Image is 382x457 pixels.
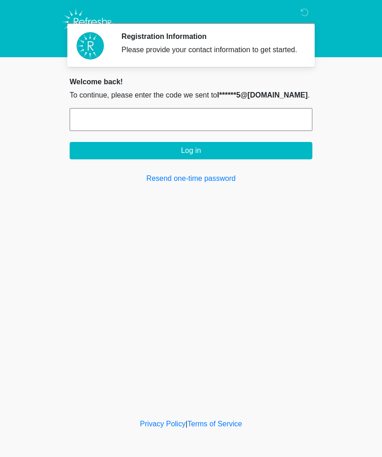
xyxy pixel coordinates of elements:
img: Refresh RX Logo [60,7,116,37]
a: Privacy Policy [140,420,186,428]
a: | [186,420,187,428]
div: Please provide your contact information to get started. [121,44,299,55]
a: Resend one-time password [70,173,312,184]
h2: Welcome back! [70,77,312,86]
p: To continue, please enter the code we sent to . [70,90,312,101]
a: Terms of Service [187,420,242,428]
img: Agent Avatar [76,32,104,60]
button: Log in [70,142,312,159]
